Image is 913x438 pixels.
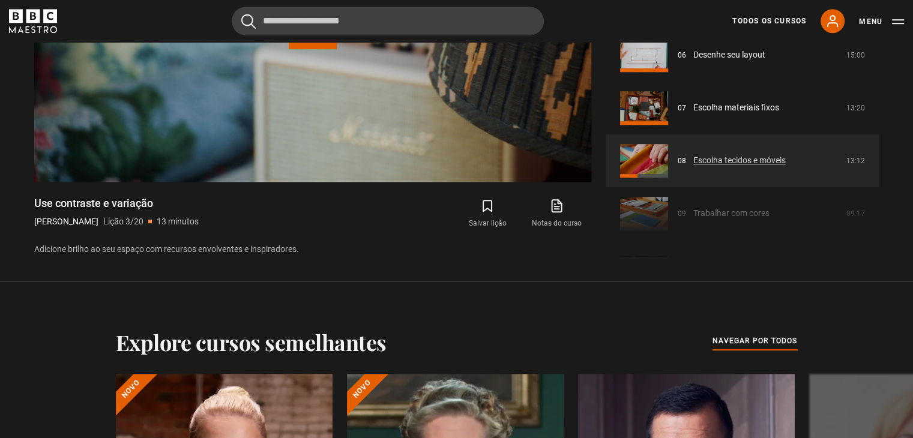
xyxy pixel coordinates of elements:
[693,49,765,61] a: Desenhe seu layout
[34,197,153,209] font: Use contraste e variação
[713,335,797,348] a: navegar por todos
[9,9,57,33] svg: Maestro da BBC
[241,14,256,29] button: Enviar a consulta de pesquisa
[232,7,544,35] input: Procurar
[859,16,904,28] button: Alternar navegação
[34,217,98,226] font: [PERSON_NAME]
[522,196,591,231] a: Notas do curso
[116,328,387,356] font: Explore cursos semelhantes
[713,337,797,345] font: navegar por todos
[693,154,786,167] a: Escolha tecidos e móveis
[732,16,806,26] a: Todos os cursos
[453,196,522,231] button: Salvar lição
[103,217,143,226] font: Lição 3/20
[34,244,299,254] font: Adicione brilho ao seu espaço com recursos envolventes e inspiradores.
[157,217,199,226] font: 13 minutos
[693,101,779,114] a: Escolha materiais fixos
[732,17,806,25] font: Todos os cursos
